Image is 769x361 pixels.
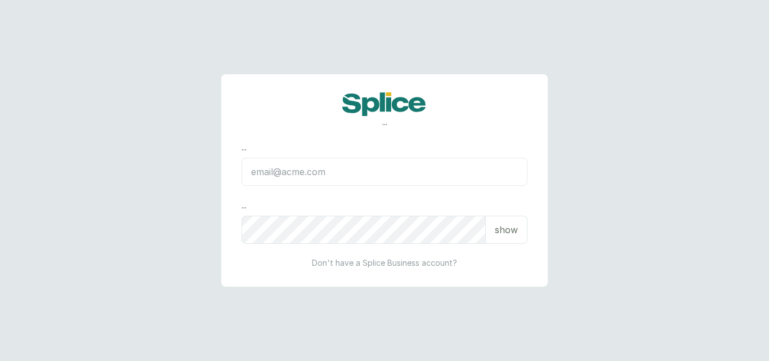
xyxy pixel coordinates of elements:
[242,92,527,128] div: ...
[495,223,518,237] p: show
[242,141,527,153] label: ...
[312,257,457,269] p: Don't have a Splice Business account?
[242,158,527,186] input: email@acme.com
[242,199,527,211] label: ...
